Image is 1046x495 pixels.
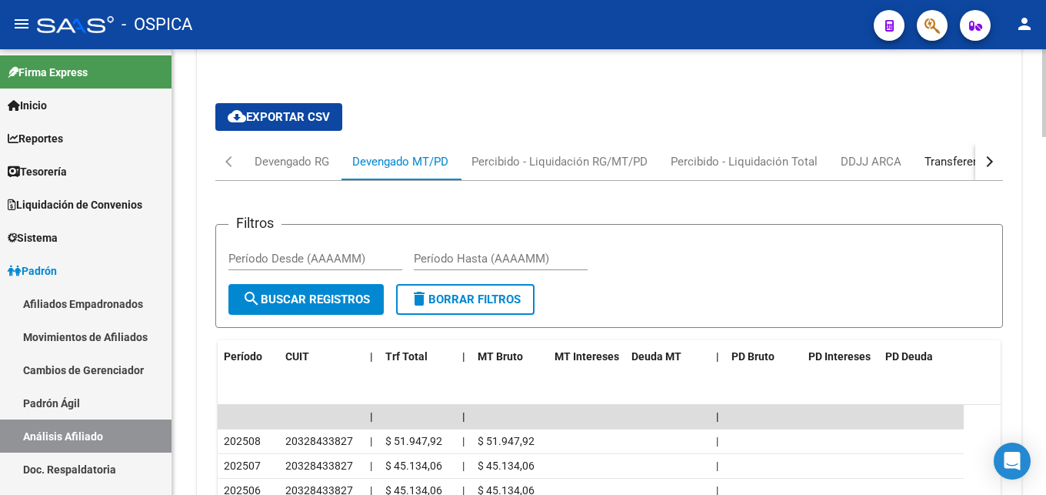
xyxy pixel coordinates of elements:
span: $ 51.947,92 [478,435,535,447]
span: | [716,350,719,363]
span: PD Intereses [808,350,871,363]
div: Percibido - Liquidación Total [671,153,818,170]
span: | [370,460,372,472]
span: | [716,460,718,472]
span: $ 45.134,06 [385,460,442,472]
datatable-header-cell: | [710,340,725,373]
span: Tesorería [8,163,67,180]
span: | [462,435,465,447]
span: | [716,410,719,423]
datatable-header-cell: Deuda MT [625,340,710,373]
datatable-header-cell: | [364,340,379,373]
mat-icon: menu [12,15,31,33]
span: Exportar CSV [228,110,330,124]
span: - OSPICA [122,8,192,42]
datatable-header-cell: MT Bruto [471,340,548,373]
span: | [462,460,465,472]
div: Transferencias ARCA [924,153,1034,170]
div: Percibido - Liquidación RG/MT/PD [471,153,648,170]
button: Buscar Registros [228,284,384,315]
span: | [462,410,465,423]
span: Período [224,350,262,363]
button: Borrar Filtros [396,284,535,315]
mat-icon: cloud_download [228,107,246,125]
span: Buscar Registros [242,293,370,306]
span: | [370,410,373,423]
div: Open Intercom Messenger [994,443,1031,480]
span: $ 51.947,92 [385,435,442,447]
span: | [462,350,465,363]
datatable-header-cell: PD Deuda [879,340,964,373]
span: Trf Total [385,350,428,363]
mat-icon: search [242,289,261,308]
span: Reportes [8,130,63,147]
div: Devengado RG [255,153,329,170]
span: PD Bruto [731,350,775,363]
span: Firma Express [8,64,88,81]
span: | [716,435,718,447]
span: Liquidación de Convenios [8,196,142,213]
div: Devengado MT/PD [352,153,448,170]
span: 202508 [224,435,261,447]
span: 202507 [224,460,261,472]
datatable-header-cell: Período [218,340,279,373]
span: Sistema [8,229,58,246]
mat-icon: person [1015,15,1034,33]
datatable-header-cell: | [456,340,471,373]
span: MT Intereses [555,350,619,363]
span: | [370,435,372,447]
span: Deuda MT [631,350,681,363]
div: DDJJ ARCA [841,153,901,170]
datatable-header-cell: PD Intereses [802,340,879,373]
span: 20328433827 [285,460,353,472]
datatable-header-cell: MT Intereses [548,340,625,373]
span: CUIT [285,350,309,363]
h3: Filtros [228,212,281,234]
span: Padrón [8,263,57,279]
button: Exportar CSV [215,103,342,131]
span: $ 45.134,06 [478,460,535,472]
mat-icon: delete [410,289,428,308]
span: | [370,350,373,363]
span: PD Deuda [885,350,933,363]
span: 20328433827 [285,435,353,447]
datatable-header-cell: CUIT [279,340,364,373]
span: Inicio [8,97,47,114]
datatable-header-cell: Trf Total [379,340,456,373]
datatable-header-cell: PD Bruto [725,340,802,373]
span: Borrar Filtros [410,293,521,306]
span: MT Bruto [478,350,523,363]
